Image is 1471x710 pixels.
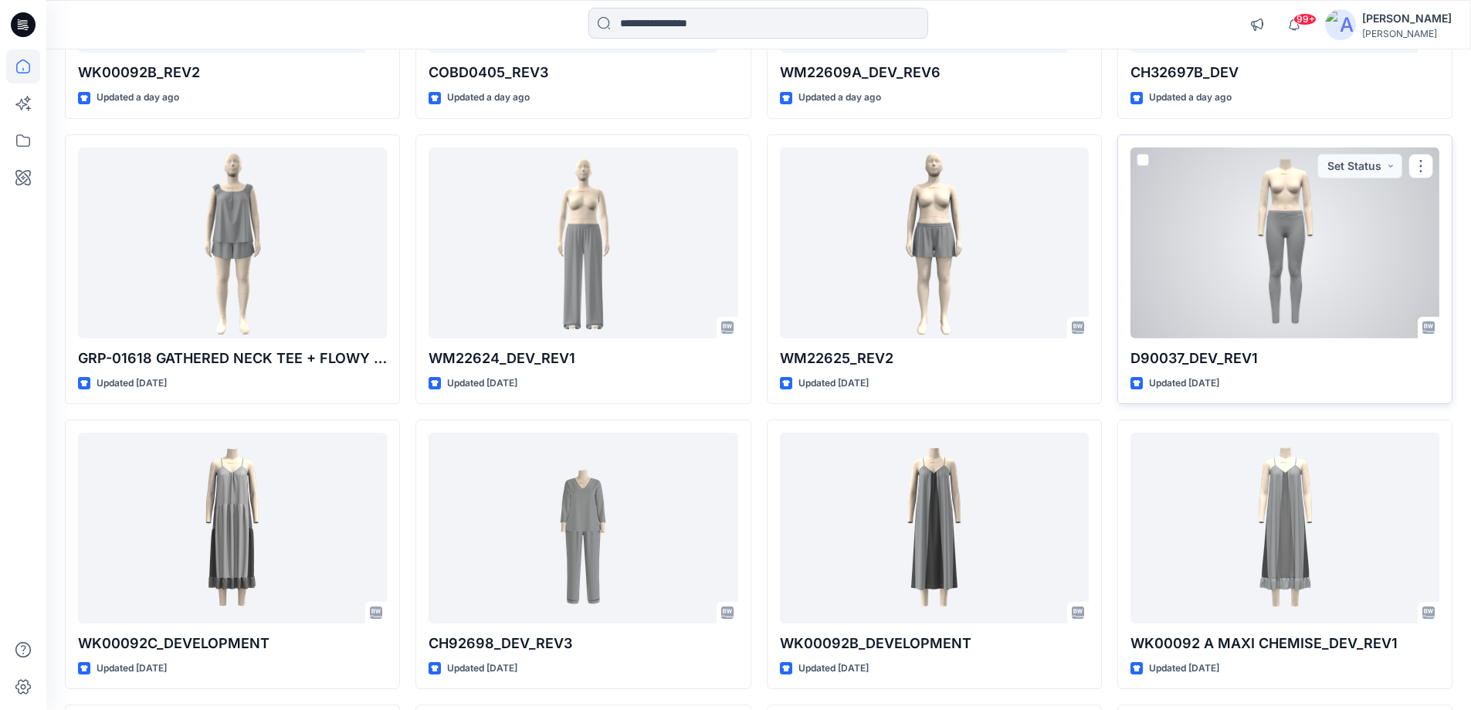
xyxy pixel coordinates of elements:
p: Updated [DATE] [798,661,869,677]
p: CH32697B_DEV [1130,62,1439,83]
div: [PERSON_NAME] [1362,9,1452,28]
a: WM22624_DEV_REV1 [429,148,737,338]
p: COBD0405_REV3 [429,62,737,83]
div: [PERSON_NAME] [1362,28,1452,39]
p: WK00092B_REV2 [78,62,387,83]
a: WK00092C_DEVELOPMENT [78,433,387,623]
p: WM22609A_DEV_REV6 [780,62,1089,83]
p: Updated a day ago [97,90,179,106]
p: WK00092 A MAXI CHEMISE_DEV_REV1 [1130,633,1439,654]
p: WM22624_DEV_REV1 [429,348,737,369]
span: 99+ [1293,13,1317,25]
p: Updated a day ago [447,90,530,106]
p: Updated [DATE] [1149,375,1219,392]
a: CH92698_DEV_REV3 [429,433,737,623]
p: GRP-01618 GATHERED NECK TEE + FLOWY SHORT_REV1 [78,348,387,369]
img: avatar [1325,9,1356,40]
p: Updated [DATE] [97,375,167,392]
a: GRP-01618 GATHERED NECK TEE + FLOWY SHORT_REV1 [78,148,387,338]
a: WK00092B_DEVELOPMENT [780,433,1089,623]
p: CH92698_DEV_REV3 [429,633,737,654]
p: Updated a day ago [1149,90,1232,106]
p: WK00092B_DEVELOPMENT [780,633,1089,654]
p: Updated [DATE] [447,375,517,392]
p: Updated [DATE] [1149,661,1219,677]
p: Updated a day ago [798,90,881,106]
p: Updated [DATE] [97,661,167,677]
a: D90037_DEV_REV1 [1130,148,1439,338]
a: WM22625_REV2 [780,148,1089,338]
p: Updated [DATE] [447,661,517,677]
p: WM22625_REV2 [780,348,1089,369]
a: WK00092 A MAXI CHEMISE_DEV_REV1 [1130,433,1439,623]
p: Updated [DATE] [798,375,869,392]
p: WK00092C_DEVELOPMENT [78,633,387,654]
p: D90037_DEV_REV1 [1130,348,1439,369]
